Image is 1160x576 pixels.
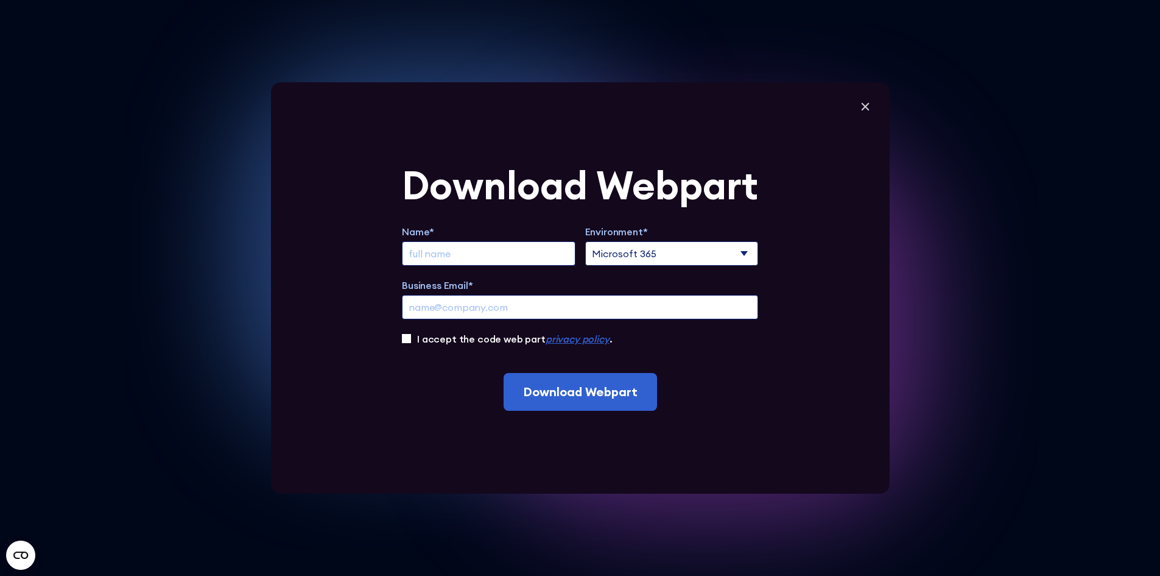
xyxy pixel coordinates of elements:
[585,224,759,239] label: Environment*
[402,166,758,205] div: Download Webpart
[417,332,612,346] label: I accept the code web part .
[1099,517,1160,576] div: Widget de chat
[6,541,35,570] button: Open CMP widget
[402,241,575,266] input: full name
[402,278,758,293] label: Business Email*
[402,224,575,239] label: Name*
[1099,517,1160,576] iframe: Chat Widget
[402,166,758,411] form: Extend Trial
[504,373,657,411] input: Download Webpart
[402,295,758,319] input: name@company.com
[546,333,610,345] a: privacy policy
